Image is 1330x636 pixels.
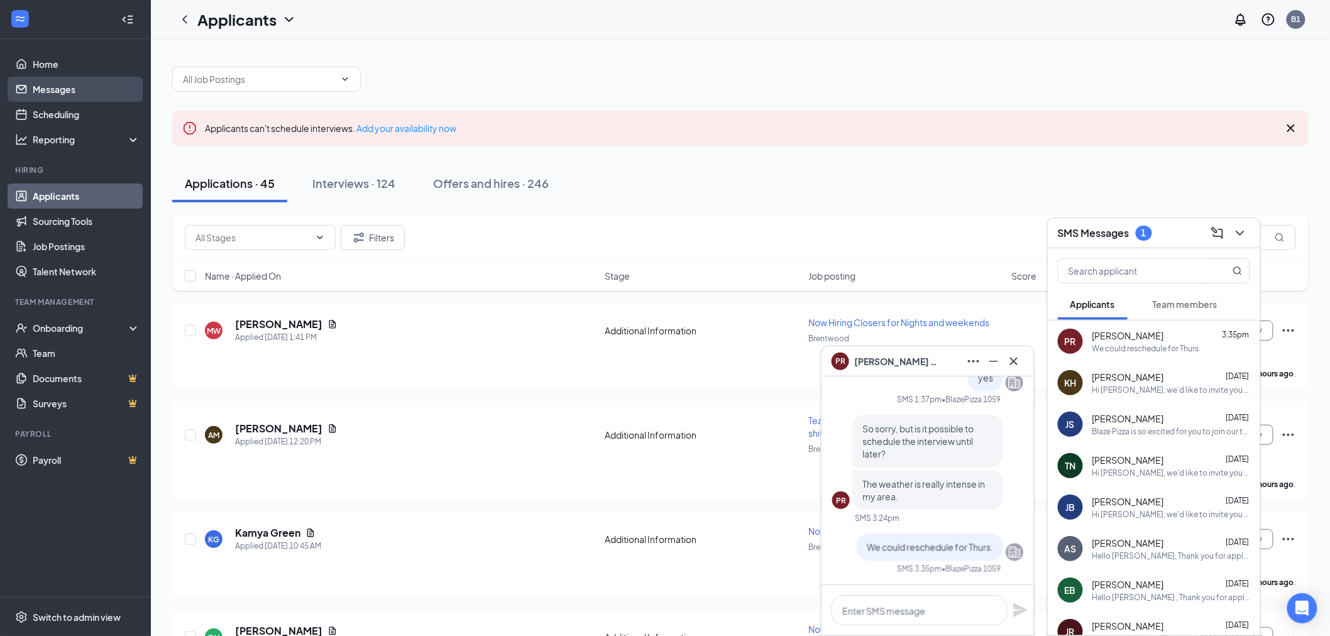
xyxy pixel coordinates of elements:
[235,540,321,552] div: Applied [DATE] 10:45 AM
[327,626,338,636] svg: Document
[1006,354,1021,369] svg: Cross
[33,234,140,259] a: Job Postings
[1226,371,1250,381] span: [DATE]
[312,175,395,191] div: Interviews · 124
[1233,266,1243,276] svg: MagnifyingGlass
[33,366,140,391] a: DocumentsCrown
[1292,14,1301,25] div: B1
[185,175,275,191] div: Applications · 45
[33,322,129,334] div: Onboarding
[235,422,322,436] h5: [PERSON_NAME]
[15,165,138,175] div: Hiring
[15,322,28,334] svg: UserCheck
[235,331,338,344] div: Applied [DATE] 1:41 PM
[33,611,121,623] div: Switch to admin view
[1065,584,1076,596] div: EB
[205,270,281,282] span: Name · Applied On
[197,9,277,30] h1: Applicants
[235,317,322,331] h5: [PERSON_NAME]
[605,324,801,337] div: Additional Information
[33,102,140,127] a: Scheduling
[1153,299,1217,310] span: Team members
[1004,351,1024,371] button: Cross
[208,534,219,545] div: KG
[1281,532,1296,547] svg: Ellipses
[1070,299,1115,310] span: Applicants
[1092,551,1250,561] div: Hello [PERSON_NAME], Thank you for applying to Blaze Pizza in [GEOGRAPHIC_DATA]. Would you be ava...
[33,184,140,209] a: Applicants
[984,351,1004,371] button: Minimize
[1065,542,1077,555] div: AS
[33,52,140,77] a: Home
[1253,480,1294,489] b: 3 hours ago
[1141,228,1146,238] div: 1
[1058,259,1207,283] input: Search applicant
[854,354,942,368] span: [PERSON_NAME] Rai
[183,72,335,86] input: All Job Postings
[15,429,138,439] div: Payroll
[1065,459,1076,472] div: TN
[1092,329,1164,342] span: [PERSON_NAME]
[1092,509,1250,520] div: Hi [PERSON_NAME], we'd like to invite you to a meeting with Blaze Pizza for Now Hiring Closers fo...
[1226,620,1250,630] span: [DATE]
[1013,603,1028,618] svg: Plane
[1226,454,1250,464] span: [DATE]
[205,123,456,134] span: Applicants can't schedule interviews.
[1233,226,1248,241] svg: ChevronDown
[235,436,338,448] div: Applied [DATE] 12:20 PM
[14,13,26,25] svg: WorkstreamLogo
[964,351,984,371] button: Ellipses
[208,430,219,441] div: AM
[1012,270,1037,282] span: Score
[867,542,993,553] span: We could reschedule for Thurs.
[33,133,141,146] div: Reporting
[1007,375,1022,390] svg: Company
[836,495,846,506] div: PR
[433,175,549,191] div: Offers and hires · 246
[15,297,138,307] div: Team Management
[182,121,197,136] svg: Error
[177,12,192,27] svg: ChevronLeft
[897,394,942,405] div: SMS 1:37pm
[1092,620,1164,632] span: [PERSON_NAME]
[315,233,325,243] svg: ChevronDown
[978,372,993,383] span: yes
[1092,578,1164,591] span: [PERSON_NAME]
[1065,335,1076,348] div: PR
[605,533,801,546] div: Additional Information
[1092,468,1250,478] div: Hi [PERSON_NAME], we'd like to invite you to a meeting with Blaze Pizza for Now Hiring Closers fo...
[1261,12,1276,27] svg: QuestionInfo
[862,423,974,459] span: So sorry, but is it possible to schedule the interview until later?
[605,270,630,282] span: Stage
[341,225,405,250] button: Filter Filters
[1092,412,1164,425] span: [PERSON_NAME]
[1223,330,1250,339] span: 3:35pm
[808,415,984,439] span: Team Member-Part time day shift and night shifts (Weekend availability)
[1233,12,1248,27] svg: Notifications
[1092,495,1164,508] span: [PERSON_NAME]
[195,231,310,244] input: All Stages
[1092,592,1250,603] div: Hello [PERSON_NAME] , Thank you for applying to Blaze Pizza in [GEOGRAPHIC_DATA]. Would you be av...
[33,341,140,366] a: Team
[897,564,942,574] div: SMS 3:35pm
[808,444,849,454] span: Brentwood
[340,74,350,84] svg: ChevronDown
[33,77,140,102] a: Messages
[15,611,28,623] svg: Settings
[1275,233,1285,243] svg: MagnifyingGlass
[808,542,849,552] span: Brentwood
[862,478,985,502] span: The weather is really intense in my area.
[808,270,855,282] span: Job posting
[986,354,1001,369] svg: Minimize
[356,123,456,134] a: Add your availability now
[1092,426,1250,437] div: Blaze Pizza is so excited for you to join our team! Do you know anyone else who might be interest...
[1281,427,1296,442] svg: Ellipses
[1230,223,1250,243] button: ChevronDown
[1092,371,1164,383] span: [PERSON_NAME]
[33,447,140,473] a: PayrollCrown
[15,133,28,146] svg: Analysis
[1210,226,1225,241] svg: ComposeMessage
[1207,223,1228,243] button: ComposeMessage
[1058,226,1129,240] h3: SMS Messages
